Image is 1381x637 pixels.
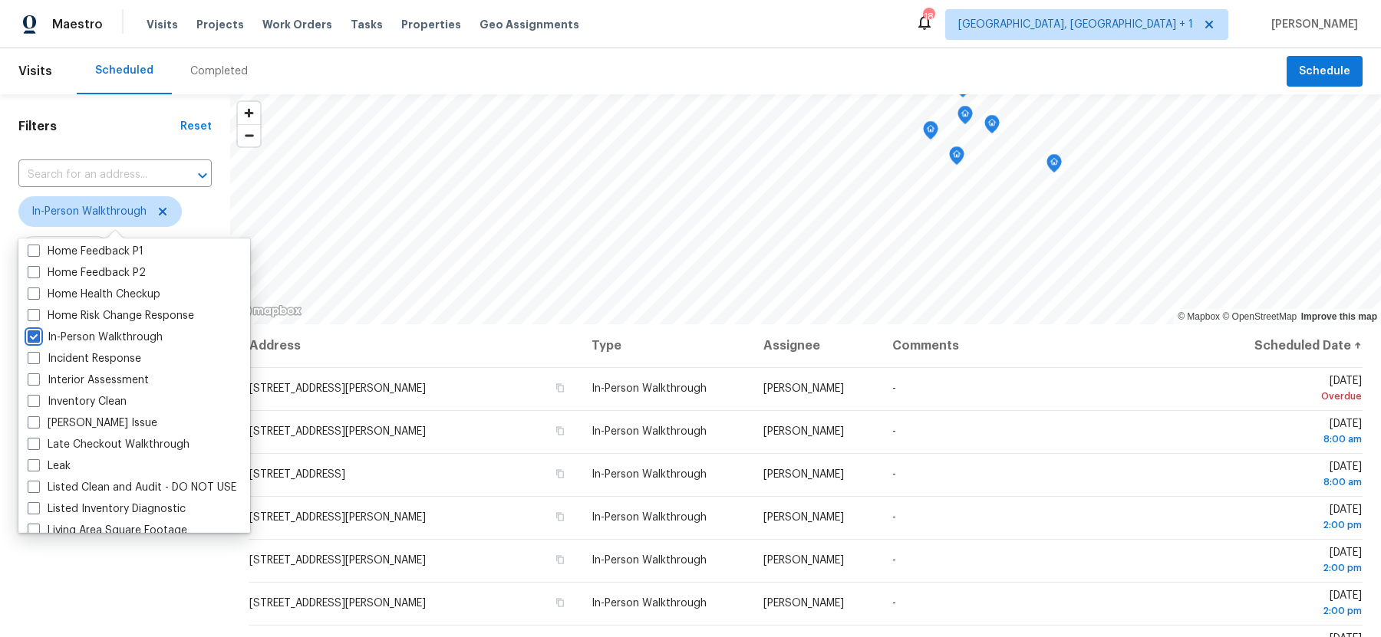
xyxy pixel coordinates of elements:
[401,17,461,32] span: Properties
[592,469,707,480] span: In-Person Walkthrough
[579,324,751,367] th: Type
[957,106,973,130] div: Map marker
[249,555,426,566] span: [STREET_ADDRESS][PERSON_NAME]
[728,324,743,348] div: Map marker
[238,102,260,124] button: Zoom in
[892,469,896,480] span: -
[923,9,934,25] div: 18
[1227,603,1362,619] div: 2:00 pm
[984,115,1000,139] div: Map marker
[235,302,302,320] a: Mapbox homepage
[249,383,426,394] span: [STREET_ADDRESS][PERSON_NAME]
[238,125,260,146] span: Zoom out
[18,54,52,88] span: Visits
[31,204,147,219] span: In-Person Walkthrough
[553,424,567,438] button: Copy Address
[18,119,180,134] h1: Filters
[52,17,103,32] span: Maestro
[28,501,186,517] label: Listed Inventory Diagnostic
[95,63,153,78] div: Scheduled
[28,287,160,302] label: Home Health Checkup
[763,383,844,394] span: [PERSON_NAME]
[28,265,146,281] label: Home Feedback P2
[28,394,127,409] label: Inventory Clean
[1215,324,1363,367] th: Scheduled Date ↑
[1227,419,1362,447] span: [DATE]
[1227,432,1362,447] div: 8:00 am
[28,373,149,388] label: Interior Assessment
[553,510,567,524] button: Copy Address
[190,64,248,79] div: Completed
[763,512,844,523] span: [PERSON_NAME]
[1227,376,1362,404] span: [DATE]
[763,598,844,609] span: [PERSON_NAME]
[553,553,567,566] button: Copy Address
[592,383,707,394] span: In-Person Walkthrough
[28,244,143,259] label: Home Feedback P1
[1227,461,1362,490] span: [DATE]
[249,598,426,609] span: [STREET_ADDRESS][PERSON_NAME]
[28,330,163,345] label: In-Person Walkthrough
[351,19,383,30] span: Tasks
[592,512,707,523] span: In-Person Walkthrough
[262,17,332,32] span: Work Orders
[28,308,194,323] label: Home Risk Change Response
[1178,311,1220,322] a: Mapbox
[1301,311,1377,322] a: Improve this map
[1227,590,1362,619] span: [DATE]
[28,480,236,495] label: Listed Clean and Audit - DO NOT USE
[230,94,1381,324] canvas: Map
[763,555,844,566] span: [PERSON_NAME]
[763,469,844,480] span: [PERSON_NAME]
[196,17,244,32] span: Projects
[1227,517,1362,533] div: 2:00 pm
[892,383,896,394] span: -
[892,426,896,437] span: -
[958,17,1193,32] span: [GEOGRAPHIC_DATA], [GEOGRAPHIC_DATA] + 1
[1265,17,1358,32] span: [PERSON_NAME]
[892,598,896,609] span: -
[592,555,707,566] span: In-Person Walkthrough
[249,512,426,523] span: [STREET_ADDRESS][PERSON_NAME]
[28,415,157,431] label: [PERSON_NAME] Issue
[553,467,567,481] button: Copy Address
[592,598,707,609] span: In-Person Walkthrough
[892,512,896,523] span: -
[1046,154,1062,178] div: Map marker
[592,426,707,437] span: In-Person Walkthrough
[923,121,938,145] div: Map marker
[147,17,178,32] span: Visits
[1222,311,1297,322] a: OpenStreetMap
[949,146,964,170] div: Map marker
[1227,504,1362,533] span: [DATE]
[553,596,567,609] button: Copy Address
[238,124,260,146] button: Zoom out
[1287,56,1363,87] button: Schedule
[180,119,212,134] div: Reset
[880,324,1215,367] th: Comments
[480,17,579,32] span: Geo Assignments
[28,351,141,366] label: Incident Response
[553,381,567,395] button: Copy Address
[892,555,896,566] span: -
[1227,560,1362,576] div: 2:00 pm
[28,437,190,452] label: Late Checkout Walkthrough
[1227,474,1362,490] div: 8:00 am
[28,523,187,538] label: Living Area Square Footage
[1227,547,1362,576] span: [DATE]
[249,426,426,437] span: [STREET_ADDRESS][PERSON_NAME]
[18,163,169,187] input: Search for an address...
[751,324,881,367] th: Assignee
[1299,62,1350,81] span: Schedule
[192,165,213,186] button: Open
[249,324,579,367] th: Address
[249,469,345,480] span: [STREET_ADDRESS]
[763,426,844,437] span: [PERSON_NAME]
[1227,389,1362,404] div: Overdue
[28,458,71,474] label: Leak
